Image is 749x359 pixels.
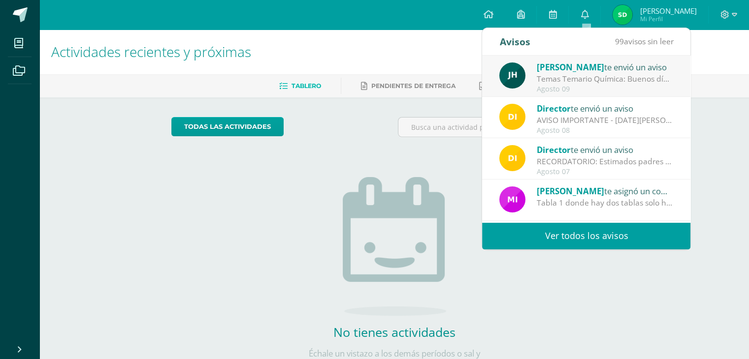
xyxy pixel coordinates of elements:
a: Entregadas [479,78,533,94]
div: AVISO IMPORTANTE - LUNES 11 DE AGOSTO: Estimados padres de familia y/o encargados: Les informamos... [537,115,674,126]
div: Agosto 08 [537,126,674,135]
div: Agosto 07 [537,168,674,176]
span: Tablero [292,82,321,90]
input: Busca una actividad próxima aquí... [398,118,617,137]
div: te envió un aviso [537,102,674,115]
a: Ver todos los avisos [482,222,690,249]
img: 324bb892814eceb0f5012498de3a169f.png [613,5,632,25]
img: f0b35651ae50ff9c693c4cbd3f40c4bb.png [499,104,525,130]
a: Pendientes de entrega [361,78,456,94]
div: Temas Temario Química: Buenos días Estimados jóvenes Un gusto saludarles. Adjunto envío los temas... [537,73,674,85]
div: te envió un aviso [537,143,674,156]
a: Tablero [279,78,321,94]
div: Tabla 1 donde hay dos tablas solo hay cálculos de 1 tabla [537,197,674,209]
span: Mi Perfil [640,15,696,23]
div: te envió un aviso [537,60,674,73]
span: [PERSON_NAME] [537,185,604,197]
img: f0b35651ae50ff9c693c4cbd3f40c4bb.png [499,145,525,171]
span: avisos sin leer [615,36,673,47]
span: Pendientes de entrega [371,82,456,90]
div: Avisos [499,28,530,55]
div: RECORDATORIO: Estimados padres de familia y/o encargados. Compartimos información a tomar en cuen... [537,156,674,167]
div: te asignó un comentario en 'T4- MPNC- datos agrupados' para 'Estadística descriptiva' [537,184,674,197]
span: Actividades recientes y próximas [51,42,251,61]
span: [PERSON_NAME] [640,6,696,16]
span: [PERSON_NAME] [537,61,604,73]
a: todas las Actividades [171,117,284,136]
span: 99 [615,36,623,47]
img: e71b507b6b1ebf6fbe7886fc31de659d.png [499,186,525,212]
div: Agosto 09 [537,85,674,93]
img: no_activities.png [343,177,446,316]
img: 2f952caa3f07b7df01ee2ceb26827530.png [499,62,525,89]
h2: No tienes actividades [296,324,493,340]
span: Director [537,144,571,155]
span: Director [537,103,571,114]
